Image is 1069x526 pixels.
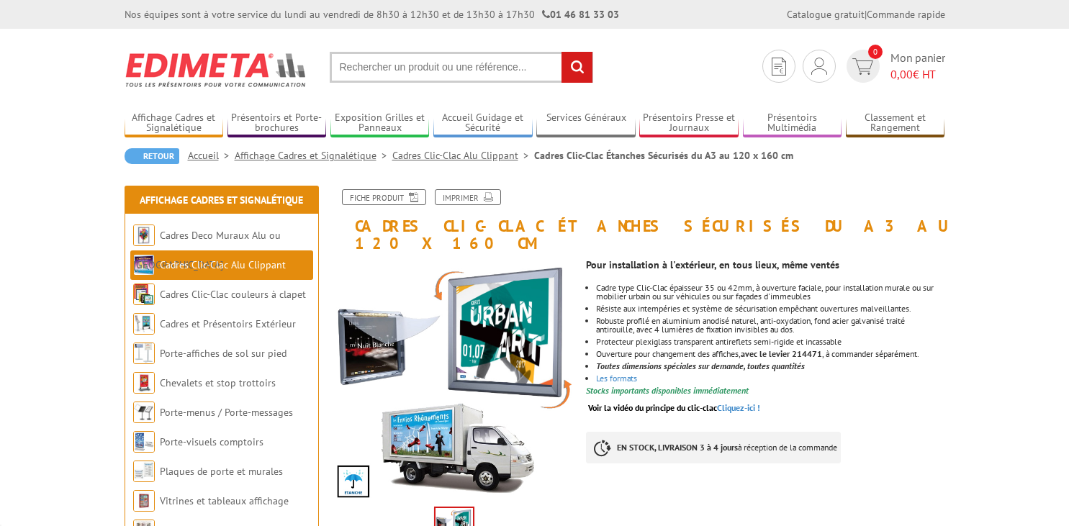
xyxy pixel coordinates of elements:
a: Porte-visuels comptoirs [160,435,263,448]
a: Accueil [188,149,235,162]
span: 0,00 [890,67,913,81]
font: Stocks importants disponibles immédiatement [586,385,749,396]
a: Affichage Cadres et Signalétique [140,194,303,207]
a: Commande rapide [867,8,945,21]
a: Vitrines et tableaux affichage [160,494,289,507]
input: rechercher [561,52,592,83]
a: Classement et Rangement [846,112,945,135]
a: Retour [125,148,179,164]
p: à réception de la commande [586,432,841,463]
a: Cadres et Présentoirs Extérieur [160,317,296,330]
a: devis rapide 0 Mon panier 0,00€ HT [843,50,945,83]
li: Ouverture pour changement des affiches, , à commander séparément. [596,350,944,358]
a: Exposition Grilles et Panneaux [330,112,430,135]
li: Protecteur plexiglass transparent antireflets semi-rigide et incassable [596,337,944,346]
img: Plaques de porte et murales [133,461,155,482]
img: Chevalets et stop trottoirs [133,372,155,394]
div: | [787,7,945,22]
li: Cadres Clic-Clac Étanches Sécurisés du A3 au 120 x 160 cm [534,148,793,163]
strong: 01 46 81 33 03 [542,8,619,21]
a: Cadres Clic-Clac Alu Clippant [392,149,534,162]
span: Voir la vidéo du principe du clic-clac [588,402,717,413]
a: Accueil Guidage et Sécurité [433,112,533,135]
a: Plaques de porte et murales [160,465,283,478]
img: clic_clac_cadro_clic_215356.jpg [333,259,576,502]
a: Cadres Clic-Clac Alu Clippant [160,258,286,271]
img: devis rapide [811,58,827,75]
a: Porte-menus / Porte-messages [160,406,293,419]
span: 0 [868,45,883,59]
strong: EN STOCK, LIVRAISON 3 à 4 jours [617,442,738,453]
a: Cadres Clic-Clac couleurs à clapet [160,288,306,301]
img: Cadres et Présentoirs Extérieur [133,313,155,335]
a: Présentoirs Multimédia [743,112,842,135]
a: Affichage Cadres et Signalétique [125,112,224,135]
a: Présentoirs Presse et Journaux [639,112,739,135]
div: Nos équipes sont à votre service du lundi au vendredi de 8h30 à 12h30 et de 13h30 à 17h30 [125,7,619,22]
a: Présentoirs et Porte-brochures [227,112,327,135]
a: Les formats [596,373,637,384]
input: Rechercher un produit ou une référence... [330,52,593,83]
em: Toutes dimensions spéciales sur demande, toutes quantités [596,361,805,371]
a: Porte-affiches de sol sur pied [160,347,287,360]
img: Edimeta [125,43,308,96]
img: Cadres Deco Muraux Alu ou Bois [133,225,155,246]
a: Fiche produit [342,189,426,205]
img: devis rapide [772,58,786,76]
img: Porte-menus / Porte-messages [133,402,155,423]
li: Cadre type Clic-Clac épaisseur 35 ou 42mm, à ouverture faciale, pour installation murale ou sur m... [596,284,944,301]
a: Catalogue gratuit [787,8,865,21]
a: Imprimer [435,189,501,205]
span: Mon panier [890,50,945,83]
a: Cadres Deco Muraux Alu ou [GEOGRAPHIC_DATA] [133,229,281,271]
li: Résiste aux intempéries et système de sécurisation empêchant ouvertures malveillantes. [596,304,944,313]
strong: Pour installation à l'extérieur, en tous lieux, même ventés [586,258,839,271]
span: € HT [890,66,945,83]
a: Services Généraux [536,112,636,135]
a: Voir la vidéo du principe du clic-clacCliquez-ici ! [588,402,760,413]
img: Vitrines et tableaux affichage [133,490,155,512]
strong: avec le levier 214471 [741,348,822,359]
img: Porte-visuels comptoirs [133,431,155,453]
a: Chevalets et stop trottoirs [160,376,276,389]
img: Cadres Clic-Clac couleurs à clapet [133,284,155,305]
h1: Cadres Clic-Clac Étanches Sécurisés du A3 au 120 x 160 cm [322,189,956,252]
img: devis rapide [852,58,873,75]
a: Affichage Cadres et Signalétique [235,149,392,162]
img: Porte-affiches de sol sur pied [133,343,155,364]
li: Robuste profilé en aluminium anodisé naturel, anti-oxydation, fond acier galvanisé traité antirou... [596,317,944,334]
